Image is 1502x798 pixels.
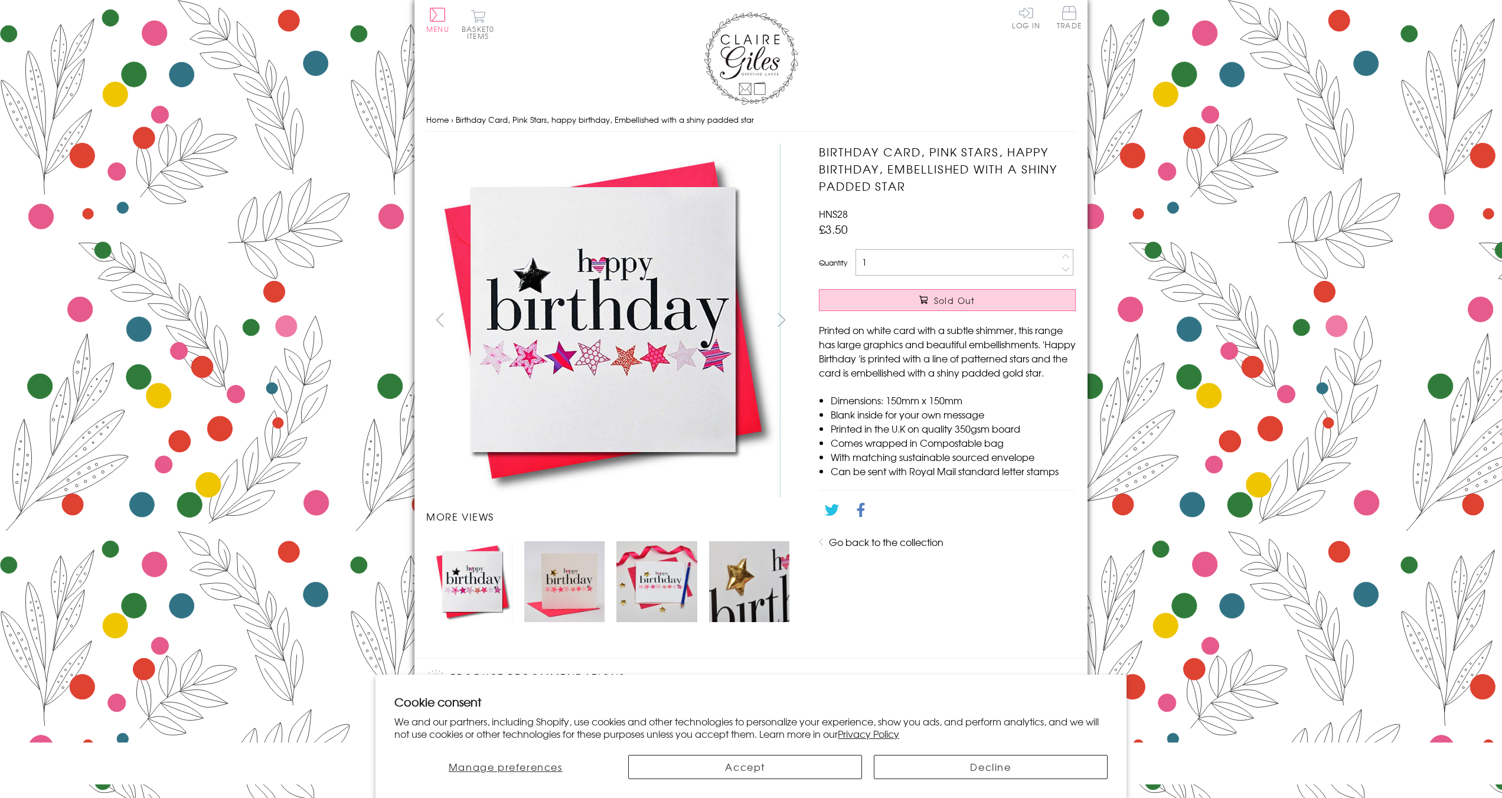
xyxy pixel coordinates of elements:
[467,24,494,41] span: 0 items
[819,221,848,237] span: £3.50
[449,760,563,774] span: Manage preferences
[831,393,1076,407] li: Dimensions: 150mm x 150mm
[819,323,1076,380] p: Printed on white card with a subtle shimmer, this range has large graphics and beautiful embellis...
[1057,6,1082,31] a: Trade
[610,535,703,627] li: Carousel Page 3
[394,755,616,779] button: Manage preferences
[829,535,943,549] a: Go back to the collection
[426,670,1076,688] h2: Product recommendations
[628,755,862,779] button: Accept
[795,143,1150,498] img: Birthday Card, Pink Stars, happy birthday, Embellished with a shiny padded star
[426,108,1076,132] nav: breadcrumbs
[709,541,789,622] img: Birthday Card, Pink Stars, happy birthday, Embellished with a shiny padded star
[769,306,795,333] button: next
[831,464,1076,478] li: Can be sent with Royal Mail standard letter stamps
[1012,6,1040,29] a: Log In
[451,114,453,125] span: ›
[456,114,754,125] span: Birthday Card, Pink Stars, happy birthday, Embellished with a shiny padded star
[426,535,795,627] ul: Carousel Pagination
[432,541,512,622] img: Birthday Card, Pink Stars, happy birthday, Embellished with a shiny padded star
[394,715,1108,740] p: We and our partners, including Shopify, use cookies and other technologies to personalize your ex...
[819,207,848,221] span: HNS28
[616,541,697,622] img: Birthday Card, Pink Stars, happy birthday, Embellished with a shiny padded star
[831,407,1076,421] li: Blank inside for your own message
[394,694,1108,710] h2: Cookie consent
[934,295,975,306] span: Sold Out
[874,755,1108,779] button: Decline
[426,143,781,497] img: Birthday Card, Pink Stars, happy birthday, Embellished with a shiny padded star
[819,289,1076,311] button: Sold Out
[831,450,1076,464] li: With matching sustainable sourced envelope
[518,535,610,627] li: Carousel Page 2
[838,727,899,741] a: Privacy Policy
[831,421,1076,436] li: Printed in the U.K on quality 350gsm board
[462,9,494,40] button: Basket0 items
[819,143,1076,194] h1: Birthday Card, Pink Stars, happy birthday, Embellished with a shiny padded star
[426,24,449,34] span: Menu
[524,541,605,622] img: Birthday Card, Pink Stars, happy birthday, Embellished with a shiny padded star
[704,12,798,105] img: Claire Giles Greetings Cards
[426,8,449,32] button: Menu
[426,535,518,627] li: Carousel Page 1 (Current Slide)
[819,257,847,268] label: Quantity
[426,114,449,125] a: Home
[703,535,795,627] li: Carousel Page 4
[1057,6,1082,29] span: Trade
[426,306,453,333] button: prev
[831,436,1076,450] li: Comes wrapped in Compostable bag
[426,509,795,524] h3: More views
